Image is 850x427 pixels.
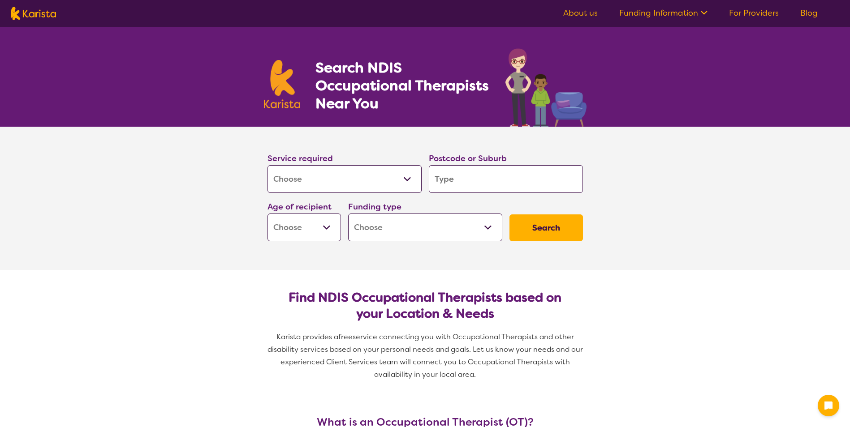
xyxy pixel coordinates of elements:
button: Search [509,214,583,241]
a: Blog [800,8,818,18]
a: About us [563,8,598,18]
label: Age of recipient [268,201,332,212]
a: For Providers [729,8,779,18]
label: Postcode or Suburb [429,153,507,164]
img: Karista logo [264,60,301,108]
label: Service required [268,153,333,164]
h2: Find NDIS Occupational Therapists based on your Location & Needs [275,290,576,322]
img: Karista logo [11,7,56,20]
input: Type [429,165,583,193]
img: occupational-therapy [505,48,587,127]
a: Funding Information [619,8,708,18]
label: Funding type [348,201,401,212]
span: free [338,332,353,342]
span: Karista provides a [276,332,338,342]
h1: Search NDIS Occupational Therapists Near You [315,59,490,112]
span: service connecting you with Occupational Therapists and other disability services based on your p... [268,332,585,379]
